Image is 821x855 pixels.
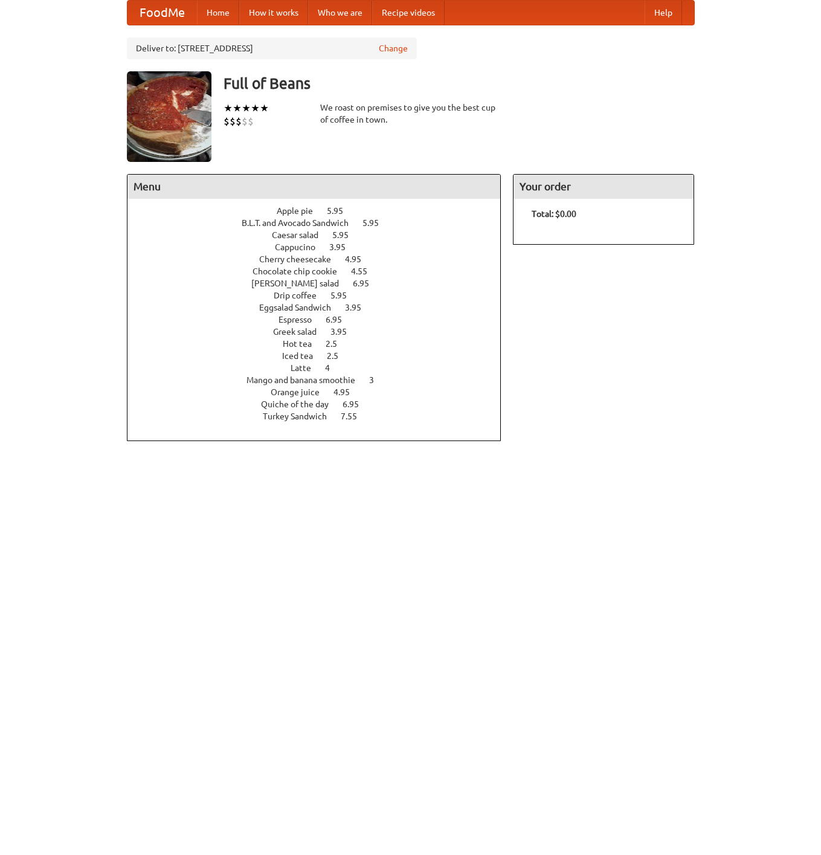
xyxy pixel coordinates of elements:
span: 4.55 [351,266,379,276]
span: Orange juice [271,387,332,397]
a: Hot tea 2.5 [283,339,359,349]
span: Latte [291,363,323,373]
a: Eggsalad Sandwich 3.95 [259,303,384,312]
span: 5.95 [327,206,355,216]
span: Apple pie [277,206,325,216]
span: 2.5 [326,339,349,349]
a: Quiche of the day 6.95 [261,399,381,409]
a: Chocolate chip cookie 4.55 [253,266,390,276]
span: Eggsalad Sandwich [259,303,343,312]
a: FoodMe [127,1,197,25]
a: Cappucino 3.95 [275,242,368,252]
a: Turkey Sandwich 7.55 [263,411,379,421]
span: Greek salad [273,327,329,337]
a: Change [379,42,408,54]
span: [PERSON_NAME] salad [251,279,351,288]
a: Recipe videos [372,1,445,25]
span: B.L.T. and Avocado Sandwich [242,218,361,228]
span: 4 [325,363,342,373]
a: Latte 4 [291,363,352,373]
a: Home [197,1,239,25]
img: angular.jpg [127,71,211,162]
span: Cherry cheesecake [259,254,343,264]
a: Help [645,1,682,25]
li: $ [236,115,242,128]
li: $ [230,115,236,128]
span: 7.55 [341,411,369,421]
a: Who we are [308,1,372,25]
li: $ [224,115,230,128]
h4: Your order [514,175,694,199]
h3: Full of Beans [224,71,695,95]
li: $ [248,115,254,128]
span: 5.95 [362,218,391,228]
a: Caesar salad 5.95 [272,230,371,240]
li: ★ [242,102,251,115]
b: Total: $0.00 [532,209,576,219]
span: 5.95 [330,291,359,300]
span: 3 [369,375,386,385]
a: Greek salad 3.95 [273,327,369,337]
h4: Menu [127,175,501,199]
span: 4.95 [333,387,362,397]
span: Turkey Sandwich [263,411,339,421]
span: Espresso [278,315,324,324]
a: Drip coffee 5.95 [274,291,369,300]
span: 3.95 [345,303,373,312]
li: ★ [224,102,233,115]
a: Orange juice 4.95 [271,387,372,397]
li: $ [242,115,248,128]
a: Apple pie 5.95 [277,206,365,216]
li: ★ [233,102,242,115]
li: ★ [251,102,260,115]
a: How it works [239,1,308,25]
a: B.L.T. and Avocado Sandwich 5.95 [242,218,401,228]
span: Hot tea [283,339,324,349]
div: We roast on premises to give you the best cup of coffee in town. [320,102,501,126]
span: 3.95 [329,242,358,252]
span: 6.95 [326,315,354,324]
a: Cherry cheesecake 4.95 [259,254,384,264]
span: Quiche of the day [261,399,341,409]
span: 6.95 [353,279,381,288]
a: Mango and banana smoothie 3 [246,375,396,385]
a: Espresso 6.95 [278,315,364,324]
a: [PERSON_NAME] salad 6.95 [251,279,391,288]
span: 5.95 [332,230,361,240]
span: Mango and banana smoothie [246,375,367,385]
span: 2.5 [327,351,350,361]
span: 4.95 [345,254,373,264]
span: Caesar salad [272,230,330,240]
a: Iced tea 2.5 [282,351,361,361]
span: 3.95 [330,327,359,337]
span: Drip coffee [274,291,329,300]
div: Deliver to: [STREET_ADDRESS] [127,37,417,59]
span: Chocolate chip cookie [253,266,349,276]
li: ★ [260,102,269,115]
span: Cappucino [275,242,327,252]
span: 6.95 [343,399,371,409]
span: Iced tea [282,351,325,361]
